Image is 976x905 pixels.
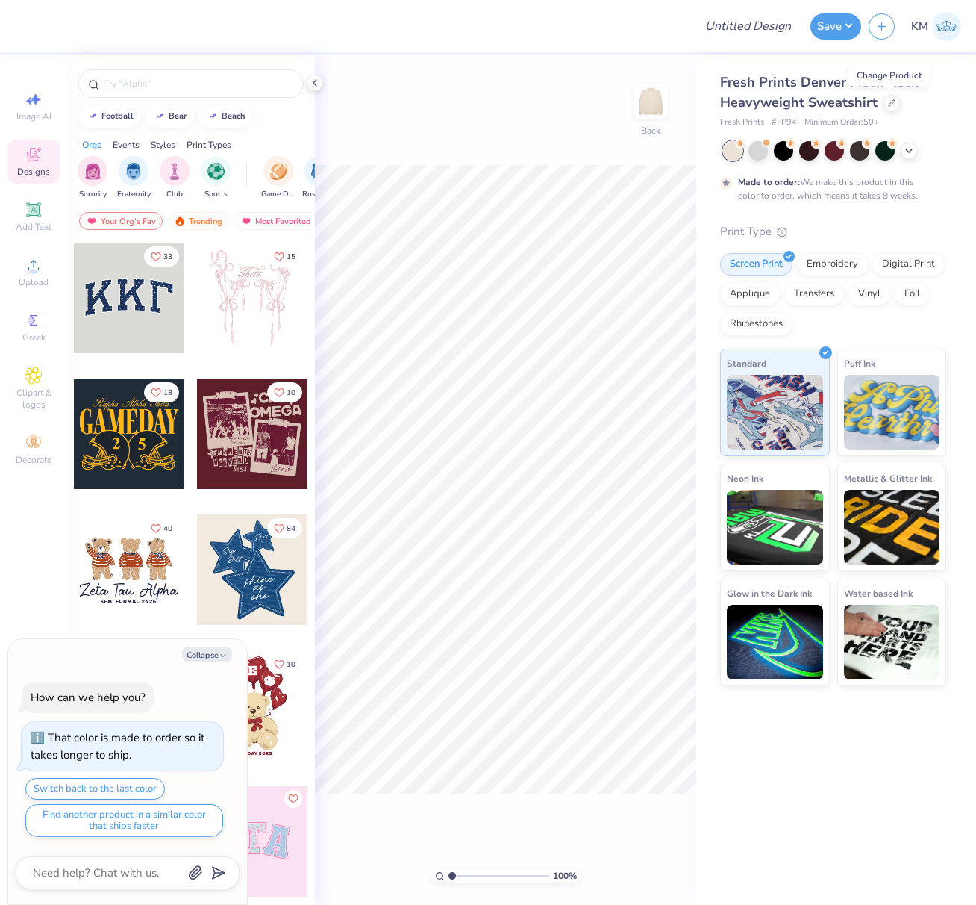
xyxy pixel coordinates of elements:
div: filter for Sports [201,156,231,200]
a: KM [911,12,961,41]
div: That color is made to order so it takes longer to ship. [31,730,204,762]
img: Sorority Image [84,163,101,180]
div: Transfers [784,283,844,305]
div: Embroidery [797,253,868,276]
button: Like [267,246,302,267]
button: Like [267,518,302,538]
span: Sports [204,189,228,200]
img: trending.gif [174,216,186,226]
div: Back [641,124,660,137]
div: Print Type [720,223,946,240]
span: Glow in the Dark Ink [727,585,812,601]
img: Glow in the Dark Ink [727,605,823,679]
button: Like [144,246,179,267]
button: Like [144,518,179,538]
span: Fresh Prints [720,116,764,129]
div: How can we help you? [31,690,146,705]
span: Add Text [16,221,51,233]
div: filter for Rush & Bid [302,156,337,200]
div: Digital Print [872,253,945,276]
button: filter button [201,156,231,200]
div: Most Favorited [234,212,318,230]
img: most_fav.gif [86,216,98,226]
div: Screen Print [720,253,792,276]
span: Neon Ink [727,470,763,486]
span: Fresh Prints Denver Mock Neck Heavyweight Sweatshirt [720,73,919,111]
span: KM [911,18,928,35]
img: Puff Ink [844,375,940,450]
span: Club [166,189,183,200]
img: Katrina Mae Mijares [932,12,961,41]
span: Decorate [16,454,51,466]
span: 10 [287,661,295,668]
span: Rush & Bid [302,189,337,200]
span: 40 [163,525,172,532]
button: Like [284,790,302,808]
div: Vinyl [848,283,890,305]
img: trend_line.gif [207,112,219,121]
img: Neon Ink [727,490,823,565]
strong: Made to order: [738,176,800,188]
div: beach [222,112,245,120]
span: Metallic & Glitter Ink [844,470,932,486]
button: Save [810,13,861,40]
div: Orgs [82,138,101,152]
div: football [101,112,134,120]
div: Events [113,138,140,152]
img: Game Day Image [270,163,287,180]
img: most_fav.gif [240,216,252,226]
div: filter for Fraternity [117,156,151,200]
span: Clipart & logos [7,387,60,411]
img: Rush & Bid Image [311,163,328,180]
span: Image AI [16,111,51,122]
button: Like [144,382,179,402]
div: Print Types [187,138,231,152]
span: Greek [22,332,46,343]
button: filter button [117,156,151,200]
button: beach [198,105,252,128]
span: Fraternity [117,189,151,200]
span: Game Day [261,189,295,200]
button: Collapse [182,647,232,662]
button: filter button [302,156,337,200]
img: Club Image [166,163,183,180]
button: Find another product in a similar color that ships faster [25,804,223,837]
img: trend_line.gif [87,112,98,121]
div: Styles [151,138,175,152]
img: Metallic & Glitter Ink [844,490,940,565]
img: Water based Ink [844,605,940,679]
button: filter button [160,156,190,200]
input: Try "Alpha" [103,76,294,91]
img: Fraternity Image [125,163,142,180]
button: bear [146,105,193,128]
button: filter button [261,156,295,200]
img: trend_line.gif [154,112,166,121]
img: Standard [727,375,823,450]
span: Puff Ink [844,355,875,371]
button: Switch back to the last color [25,778,165,800]
div: Applique [720,283,780,305]
span: 18 [163,389,172,396]
div: filter for Club [160,156,190,200]
span: 10 [287,389,295,396]
div: filter for Sorority [78,156,107,200]
div: Rhinestones [720,313,792,335]
div: Change Product [848,65,930,86]
button: Like [267,654,302,674]
span: Upload [19,276,49,288]
div: Foil [895,283,930,305]
img: Back [636,87,666,116]
span: 15 [287,253,295,261]
div: bear [169,112,187,120]
button: filter button [78,156,107,200]
span: Minimum Order: 50 + [804,116,879,129]
div: Your Org's Fav [79,212,163,230]
div: We make this product in this color to order, which means it takes 8 weeks. [738,175,922,202]
span: # FP94 [772,116,797,129]
img: Sports Image [207,163,225,180]
div: Trending [167,212,229,230]
span: Standard [727,355,766,371]
span: Water based Ink [844,585,913,601]
button: Like [267,382,302,402]
span: Sorority [79,189,107,200]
